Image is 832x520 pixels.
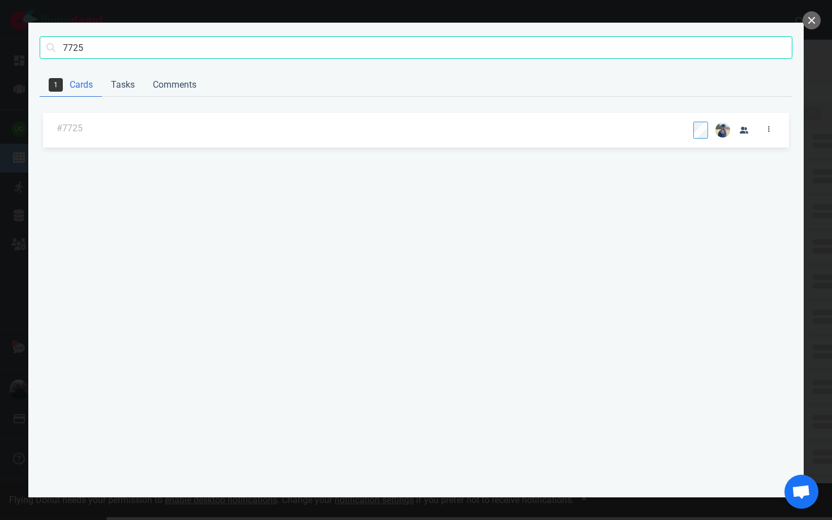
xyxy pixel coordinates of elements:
input: Search cards, tasks, or comments with text or ids [40,36,792,59]
a: Ανοιχτή συνομιλία [784,475,818,509]
img: 26 [715,123,730,137]
a: Tasks [102,74,144,97]
a: #7725 [57,123,83,134]
button: close [803,11,821,29]
a: Cards [40,74,102,97]
a: Comments [144,74,205,97]
span: 1 [49,78,63,92]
